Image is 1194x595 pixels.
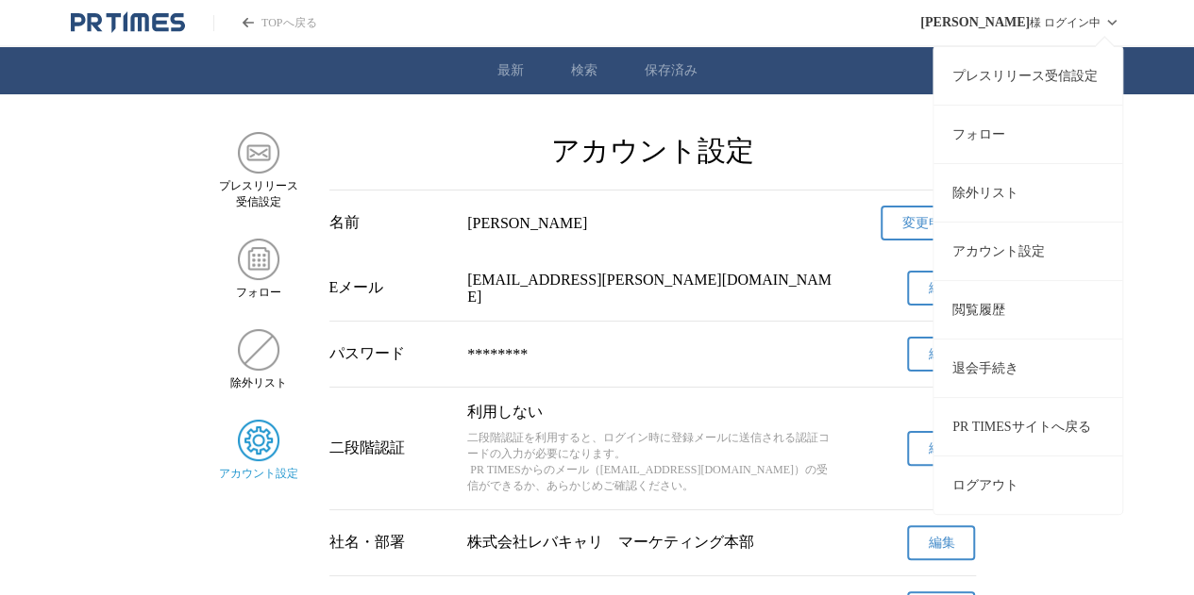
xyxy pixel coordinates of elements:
span: フォロー [236,285,281,301]
div: 二段階認証 [329,438,453,458]
div: Eメール [329,278,453,298]
span: アカウント設定 [219,466,298,482]
a: 最新 [497,62,524,79]
button: 編集 [907,431,975,466]
span: 編集 [928,535,954,552]
button: 編集 [907,525,975,560]
span: 除外リスト [230,375,287,391]
button: ログアウト [933,455,1122,514]
span: プレスリリース 受信設定 [219,178,298,210]
a: 保存済み [645,62,698,79]
span: 編集 [928,280,954,297]
a: 除外リスト除外リスト [219,329,299,391]
button: 編集 [907,337,975,372]
div: 名前 [329,213,453,233]
div: [PERSON_NAME] [467,215,837,232]
a: プレスリリース 受信設定プレスリリース 受信設定 [219,132,299,210]
span: 編集 [928,346,954,363]
span: [PERSON_NAME] [920,15,1030,30]
img: フォロー [238,239,279,280]
a: 除外リスト [933,163,1122,222]
p: 株式会社レバキャリ マーケティング本部 [467,533,837,553]
a: 閲覧履歴 [933,280,1122,339]
a: 退会手続き [933,339,1122,397]
a: PR TIMESのトップページはこちら [213,15,316,31]
div: パスワード [329,344,453,364]
a: フォロー [933,105,1122,163]
p: [EMAIL_ADDRESS][PERSON_NAME][DOMAIN_NAME] [467,272,837,306]
p: 二段階認証を利用すると、ログイン時に登録メールに送信される認証コードの入力が必要になります。 PR TIMESからのメール（[EMAIL_ADDRESS][DOMAIN_NAME]）の受信ができ... [467,430,837,494]
a: PR TIMESのトップページはこちら [71,11,185,34]
button: 編集 [907,271,975,306]
h2: アカウント設定 [329,132,976,171]
img: 除外リスト [238,329,279,371]
a: PR TIMESサイトへ戻る [933,397,1122,455]
p: 利用しない [467,403,837,422]
a: 変更申請 [881,206,975,240]
a: フォローフォロー [219,239,299,301]
a: アカウント設定 [933,222,1122,280]
a: プレスリリース受信設定 [933,46,1122,105]
span: 編集 [928,440,954,457]
img: アカウント設定 [238,420,279,461]
div: 社名・部署 [329,533,453,553]
img: プレスリリース 受信設定 [238,132,279,174]
a: アカウント設定アカウント設定 [219,420,299,482]
a: 検索 [571,62,597,79]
